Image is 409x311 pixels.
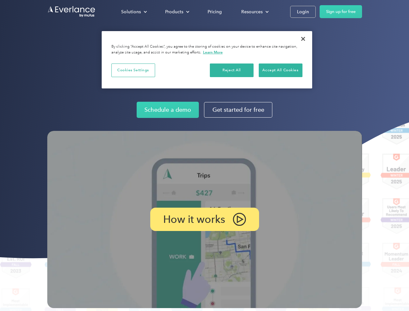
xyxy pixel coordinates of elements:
button: Reject All [210,63,254,77]
div: Privacy [102,31,312,88]
a: Pricing [201,6,228,17]
p: How it works [163,215,225,223]
button: Accept All Cookies [259,63,302,77]
button: Cookies Settings [111,63,155,77]
a: Schedule a demo [137,102,199,118]
div: Products [165,8,183,16]
div: Products [159,6,195,17]
button: Close [296,32,310,46]
div: Resources [235,6,274,17]
div: Solutions [121,8,141,16]
div: Solutions [115,6,152,17]
div: Login [297,8,309,16]
input: Submit [48,39,80,52]
a: Go to homepage [47,6,96,18]
div: Cookie banner [102,31,312,88]
a: More information about your privacy, opens in a new tab [203,50,223,54]
div: By clicking “Accept All Cookies”, you agree to the storing of cookies on your device to enhance s... [111,44,302,55]
div: Resources [241,8,263,16]
a: Login [290,6,316,18]
a: Sign up for free [320,5,362,18]
div: Pricing [208,8,222,16]
a: Get started for free [204,102,272,118]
